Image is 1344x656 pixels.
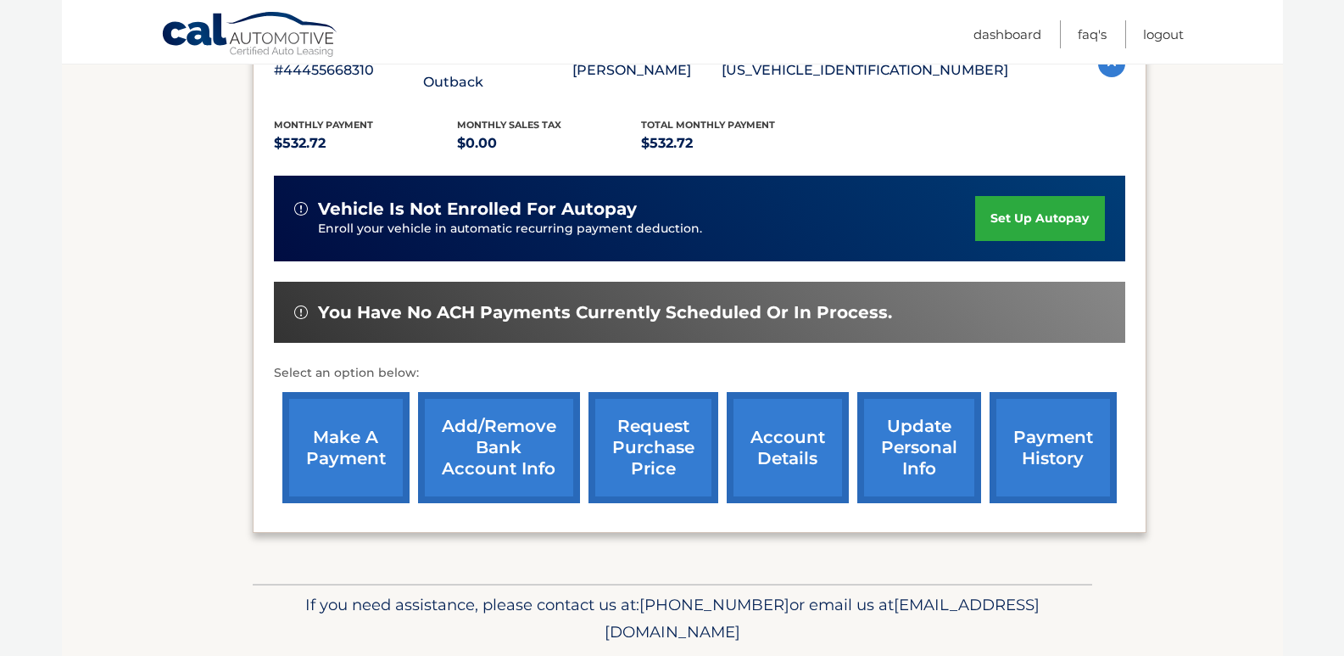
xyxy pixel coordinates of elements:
p: 2024 Subaru Outback [423,47,572,94]
p: #44455668310 [274,59,423,82]
p: Enroll your vehicle in automatic recurring payment deduction. [318,220,976,238]
img: alert-white.svg [294,306,308,319]
a: Logout [1143,20,1184,48]
p: If you need assistance, please contact us at: or email us at [264,592,1081,646]
a: request purchase price [588,392,718,503]
p: $0.00 [457,132,641,155]
span: vehicle is not enrolled for autopay [318,199,637,220]
a: Cal Automotive [161,11,339,60]
img: alert-white.svg [294,202,308,216]
a: payment history [990,392,1117,503]
a: set up autopay [975,196,1104,241]
p: [PERSON_NAME] [572,59,722,82]
span: [EMAIL_ADDRESS][DOMAIN_NAME] [605,595,1040,642]
a: make a payment [282,392,410,503]
span: Total Monthly Payment [641,119,775,131]
a: Add/Remove bank account info [418,392,580,503]
a: account details [727,392,849,503]
p: $532.72 [274,132,458,155]
span: Monthly Payment [274,119,373,131]
span: Monthly sales Tax [457,119,561,131]
p: $532.72 [641,132,825,155]
p: [US_VEHICLE_IDENTIFICATION_NUMBER] [722,59,1008,82]
a: FAQ's [1078,20,1107,48]
span: [PHONE_NUMBER] [639,595,789,614]
a: Dashboard [973,20,1041,48]
span: You have no ACH payments currently scheduled or in process. [318,302,892,323]
a: update personal info [857,392,981,503]
p: Select an option below: [274,363,1125,384]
